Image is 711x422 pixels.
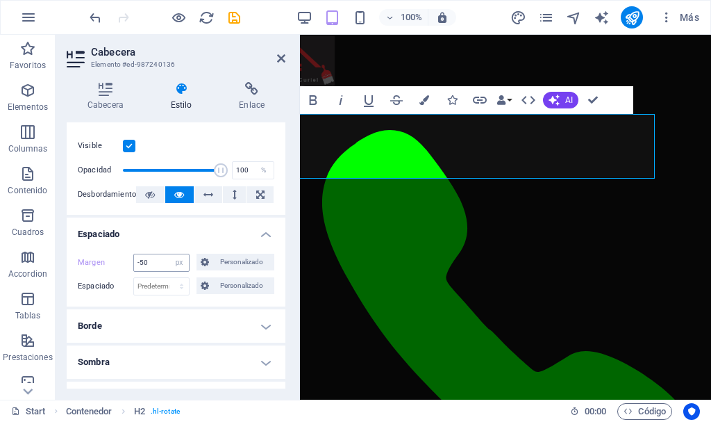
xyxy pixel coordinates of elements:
label: Visible [78,138,123,154]
button: text_generator [593,9,610,26]
h6: Tiempo de la sesión [570,403,607,420]
button: HTML [515,86,542,114]
i: Páginas (Ctrl+Alt+S) [538,10,554,26]
span: Personalizado [213,277,270,294]
button: pages [537,9,554,26]
span: . hl-rotate [151,403,180,420]
h4: Sombra [67,346,285,379]
button: Italic (Ctrl+I) [328,86,354,114]
i: Al redimensionar, ajustar el nivel de zoom automáticamente para ajustarse al dispositivo elegido. [436,11,449,24]
h4: Cabecera [67,82,150,111]
span: Personalizado [213,254,270,270]
button: Link [467,86,493,114]
span: 00 00 [585,403,606,420]
h4: Borde [67,309,285,343]
label: Espaciado [78,278,133,295]
p: Tablas [15,310,41,321]
p: Prestaciones [3,352,52,363]
button: Colors [411,86,437,114]
span: Más [660,10,699,24]
button: Más [654,6,705,29]
p: Columnas [8,143,48,154]
button: Usercentrics [683,403,700,420]
nav: breadcrumb [66,403,180,420]
i: Diseño (Ctrl+Alt+Y) [510,10,526,26]
button: Data Bindings [494,86,514,114]
h4: Sombra del texto [67,382,285,415]
p: Accordion [8,268,47,279]
button: Icons [439,86,465,114]
i: Navegador [566,10,582,26]
i: Guardar (Ctrl+S) [226,10,242,26]
p: Favoritos [10,60,46,71]
button: Bold (Ctrl+B) [300,86,326,114]
h3: Elemento #ed-987240136 [91,58,258,71]
button: publish [621,6,643,29]
span: : [594,406,596,416]
label: Desbordamiento [78,186,136,203]
button: AI [543,92,578,108]
button: Strikethrough [383,86,410,114]
button: save [226,9,242,26]
button: navigator [565,9,582,26]
button: 100% [379,9,428,26]
p: Contenido [8,185,47,196]
button: Haz clic para salir del modo de previsualización y seguir editando [170,9,187,26]
span: Haz clic para seleccionar y doble clic para editar [66,403,112,420]
button: design [510,9,526,26]
h6: 100% [400,9,422,26]
span: Código [624,403,666,420]
button: Personalizado [196,277,274,294]
h4: Espaciado [67,218,285,243]
label: Margen [78,254,133,271]
i: Deshacer: Cambiar ancho (Ctrl+Z) [87,10,103,26]
i: Volver a cargar página [199,10,215,26]
i: AI Writer [594,10,610,26]
p: Cuadros [12,227,44,238]
label: Opacidad [78,166,123,174]
h2: Cabecera [91,46,285,58]
i: Publicar [624,10,640,26]
button: Código [617,403,672,420]
button: Personalizado [196,254,274,270]
span: Haz clic para seleccionar y doble clic para editar [134,403,145,420]
a: Haz clic para cancelar la selección y doble clic para abrir páginas [11,403,46,420]
button: reload [198,9,215,26]
h4: Estilo [150,82,219,111]
button: undo [87,9,103,26]
div: % [254,162,274,179]
button: Underline (Ctrl+U) [355,86,382,114]
p: Elementos [8,102,48,113]
button: Confirm (Ctrl+⏎) [580,86,606,114]
h4: Enlace [218,82,285,111]
span: AI [565,96,573,104]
